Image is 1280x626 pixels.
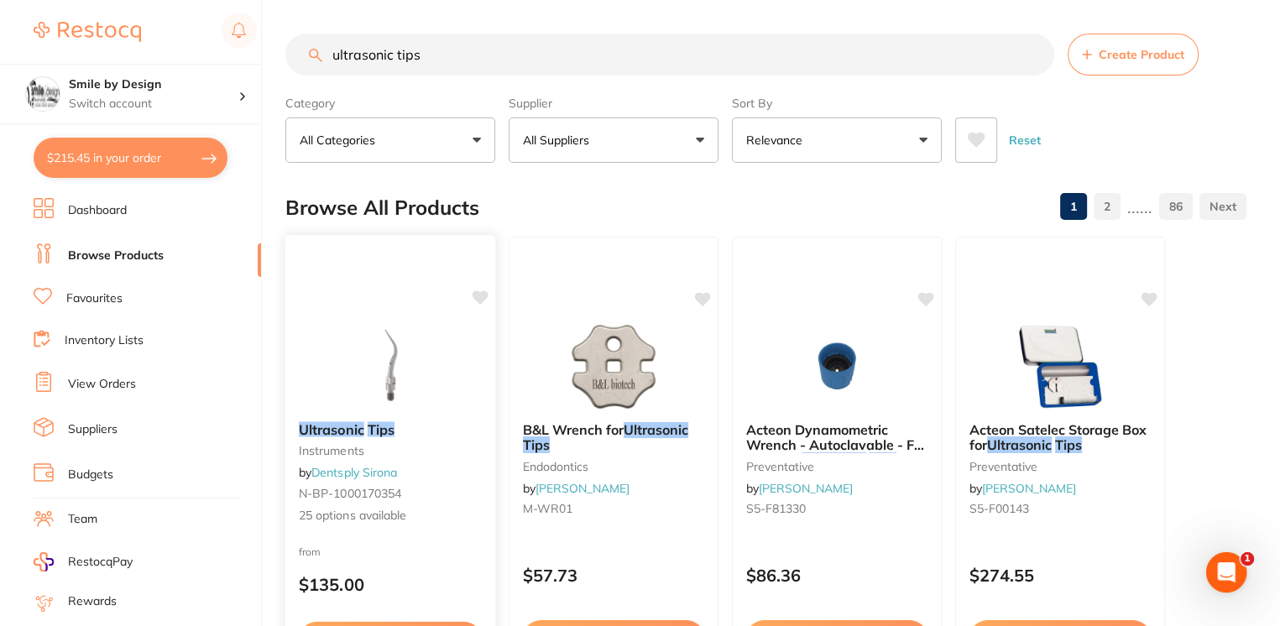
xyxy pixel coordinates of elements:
p: $274.55 [969,566,1151,585]
b: Ultrasonic Tips [299,421,482,437]
a: 86 [1159,190,1193,223]
em: Tips [1055,436,1082,453]
a: 1 [1060,190,1087,223]
h2: Browse All Products [285,196,479,220]
b: Acteon Satelec Storage Box for Ultrasonic Tips [969,422,1151,453]
em: Ultrasonic [802,452,866,469]
img: Restocq Logo [34,22,141,42]
a: Suppliers [68,421,118,438]
p: Relevance [746,132,809,149]
button: Relevance [732,117,942,163]
span: by [523,481,630,496]
h4: Smile by Design [69,76,238,93]
small: preventative [969,460,1151,473]
button: All Suppliers [509,117,718,163]
input: Search Products [285,34,1054,76]
img: Smile by Design [26,77,60,111]
span: by [969,481,1076,496]
a: Budgets [68,467,113,483]
p: $135.00 [299,575,482,594]
img: Ultrasonic Tips [335,323,445,408]
a: [PERSON_NAME] [759,481,853,496]
span: by [299,465,397,480]
p: ...... [1127,197,1152,216]
span: 25 options available [299,507,482,524]
span: by [746,481,853,496]
a: View Orders [68,376,136,393]
a: Favourites [66,290,123,307]
em: Ultrasonic [624,421,688,438]
label: Sort By [732,96,942,111]
img: Acteon Satelec Storage Box for Ultrasonic Tips [1006,325,1115,409]
em: Tips [368,420,394,437]
em: Tips [870,452,896,469]
span: Acteon Dynamometric Wrench - Autoclavable - For Newtron [746,421,927,469]
small: instruments [299,444,482,457]
a: Team [68,511,97,528]
small: preventative [746,460,927,473]
button: $215.45 in your order [34,138,227,178]
a: [PERSON_NAME] [982,481,1076,496]
span: 1 [1241,552,1254,566]
img: Acteon Dynamometric Wrench - Autoclavable - For Newtron Ultrasonic Tips [782,325,891,409]
p: $86.36 [746,566,927,585]
span: N-BP-1000170354 [299,486,401,501]
small: endodontics [523,460,704,473]
a: Dashboard [68,202,127,219]
span: B&L Wrench for [523,421,624,438]
iframe: Intercom live chat [1206,552,1246,592]
a: [PERSON_NAME] [536,481,630,496]
span: Create Product [1099,48,1184,61]
button: Create Product [1068,34,1199,76]
span: Acteon Satelec Storage Box for [969,421,1147,453]
em: Tips [523,436,550,453]
em: Ultrasonic [987,436,1052,453]
a: Inventory Lists [65,332,144,349]
p: $57.73 [523,566,704,585]
em: Ultrasonic [299,420,364,437]
b: B&L Wrench for Ultrasonic Tips [523,422,704,453]
button: Reset [1004,117,1046,163]
span: RestocqPay [68,554,133,571]
span: S5-F00143 [969,501,1029,516]
span: from [299,545,321,557]
p: Switch account [69,96,238,112]
button: All Categories [285,117,495,163]
img: B&L Wrench for Ultrasonic Tips [559,325,668,409]
label: Supplier [509,96,718,111]
img: RestocqPay [34,552,54,571]
p: All Suppliers [523,132,596,149]
a: Restocq Logo [34,13,141,51]
a: Rewards [68,593,117,610]
a: 2 [1094,190,1121,223]
a: Dentsply Sirona [311,465,397,480]
span: S5-F81330 [746,501,806,516]
a: Browse Products [68,248,164,264]
p: All Categories [300,132,382,149]
label: Category [285,96,495,111]
a: RestocqPay [34,552,133,571]
b: Acteon Dynamometric Wrench - Autoclavable - For Newtron Ultrasonic Tips [746,422,927,453]
span: M-WR01 [523,501,572,516]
